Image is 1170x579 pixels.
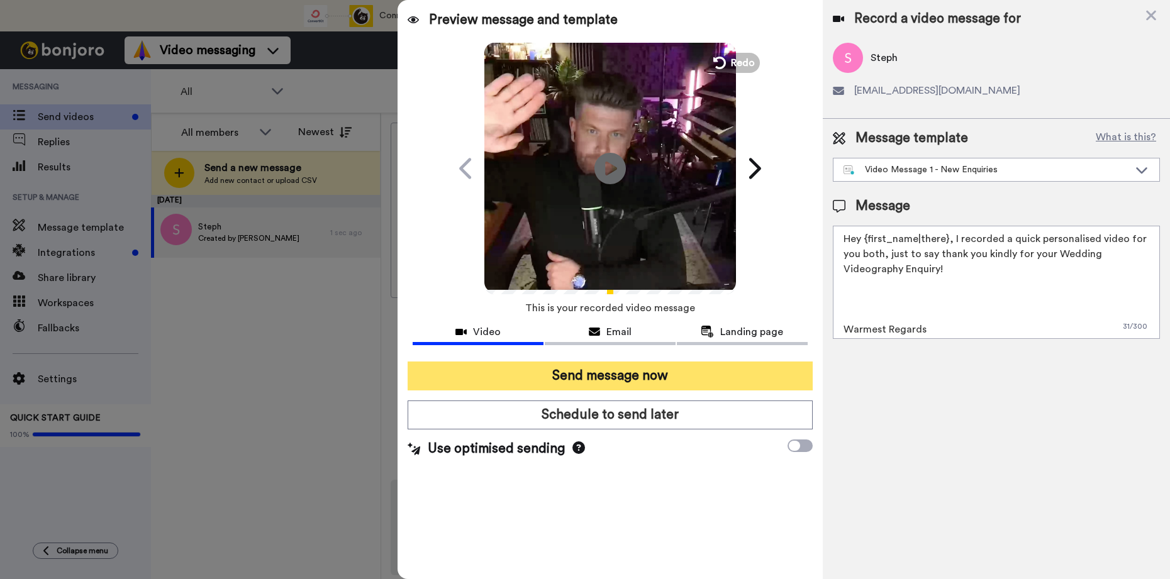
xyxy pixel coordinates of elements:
[55,36,216,284] span: Hi [PERSON_NAME], [PERSON_NAME] is better with a friend! Looks like you've been loving [PERSON_NA...
[19,26,233,68] div: message notification from Grant, 23w ago. Hi Benjamin, Bonjoro is better with a friend! Looks lik...
[855,129,968,148] span: Message template
[408,361,812,390] button: Send message now
[473,324,501,339] span: Video
[525,294,695,322] span: This is your recorded video message
[55,48,217,60] p: Message from Grant, sent 23w ago
[855,197,910,216] span: Message
[833,226,1160,339] textarea: Hey {first_name|there}, I recorded a quick personalised video for you both, just to say thank you...
[428,439,565,458] span: Use optimised sending
[844,165,855,175] img: nextgen-template.svg
[606,324,632,339] span: Email
[1092,129,1160,148] button: What is this?
[408,400,812,429] button: Schedule to send later
[720,324,783,339] span: Landing page
[28,38,48,58] img: Profile image for Grant
[844,163,1129,176] div: Video Message 1 - New Enquiries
